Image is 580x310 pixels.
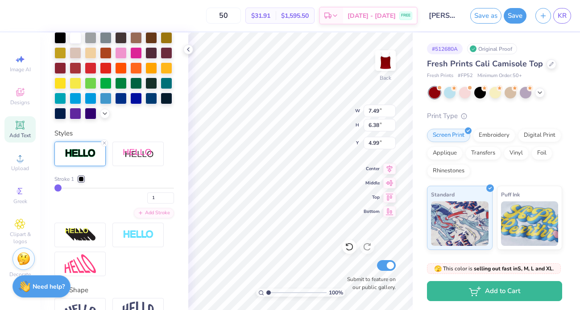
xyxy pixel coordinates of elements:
img: Back [377,52,394,69]
div: Foil [531,147,552,160]
button: Save [504,8,526,24]
img: Shadow [123,148,154,159]
span: Stroke 1 [54,175,74,183]
span: Greek [13,198,27,205]
img: Negative Space [123,230,154,240]
div: Styles [54,128,174,139]
div: Transfers [465,147,501,160]
span: $1,595.50 [281,11,309,20]
span: Puff Ink [501,190,520,199]
span: [DATE] - [DATE] [348,11,396,20]
span: Designs [10,99,30,106]
strong: selling out fast in S, M, L and XL [474,265,553,272]
div: Rhinestones [427,164,470,178]
div: Add Stroke [134,208,174,218]
span: Middle [364,180,380,186]
span: Fresh Prints [427,72,453,80]
div: # 512680A [427,43,463,54]
span: Upload [11,165,29,172]
input: Untitled Design [422,7,466,24]
span: Top [364,194,380,200]
span: $31.91 [251,11,270,20]
div: Digital Print [518,129,561,142]
img: Puff Ink [501,201,559,246]
span: Clipart & logos [4,231,36,245]
span: This color is . [434,265,554,273]
span: FREE [401,12,410,19]
span: Bottom [364,208,380,215]
span: Image AI [10,66,31,73]
span: 100 % [329,289,343,297]
div: Applique [427,147,463,160]
span: Add Text [9,132,31,139]
button: Save as [470,8,501,24]
label: Submit to feature on our public gallery. [342,275,396,291]
div: Screen Print [427,129,470,142]
div: Back [380,74,391,82]
img: 3d Illusion [65,228,96,242]
div: Text Shape [54,285,174,295]
img: Standard [431,201,489,246]
span: Standard [431,190,455,199]
span: # FP52 [458,72,473,80]
img: Stroke [65,148,96,159]
div: Vinyl [504,147,529,160]
span: 🫣 [434,265,442,273]
span: Decorate [9,271,31,278]
span: Fresh Prints Cali Camisole Top [427,58,543,69]
div: Original Proof [467,43,517,54]
div: Print Type [427,111,562,121]
strong: Need help? [33,282,65,291]
span: Minimum Order: 50 + [477,72,522,80]
input: – – [206,8,241,24]
a: KR [553,8,571,24]
img: Free Distort [65,254,96,273]
div: Embroidery [473,129,515,142]
span: KR [558,11,567,21]
span: Center [364,166,380,172]
button: Add to Cart [427,281,562,301]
